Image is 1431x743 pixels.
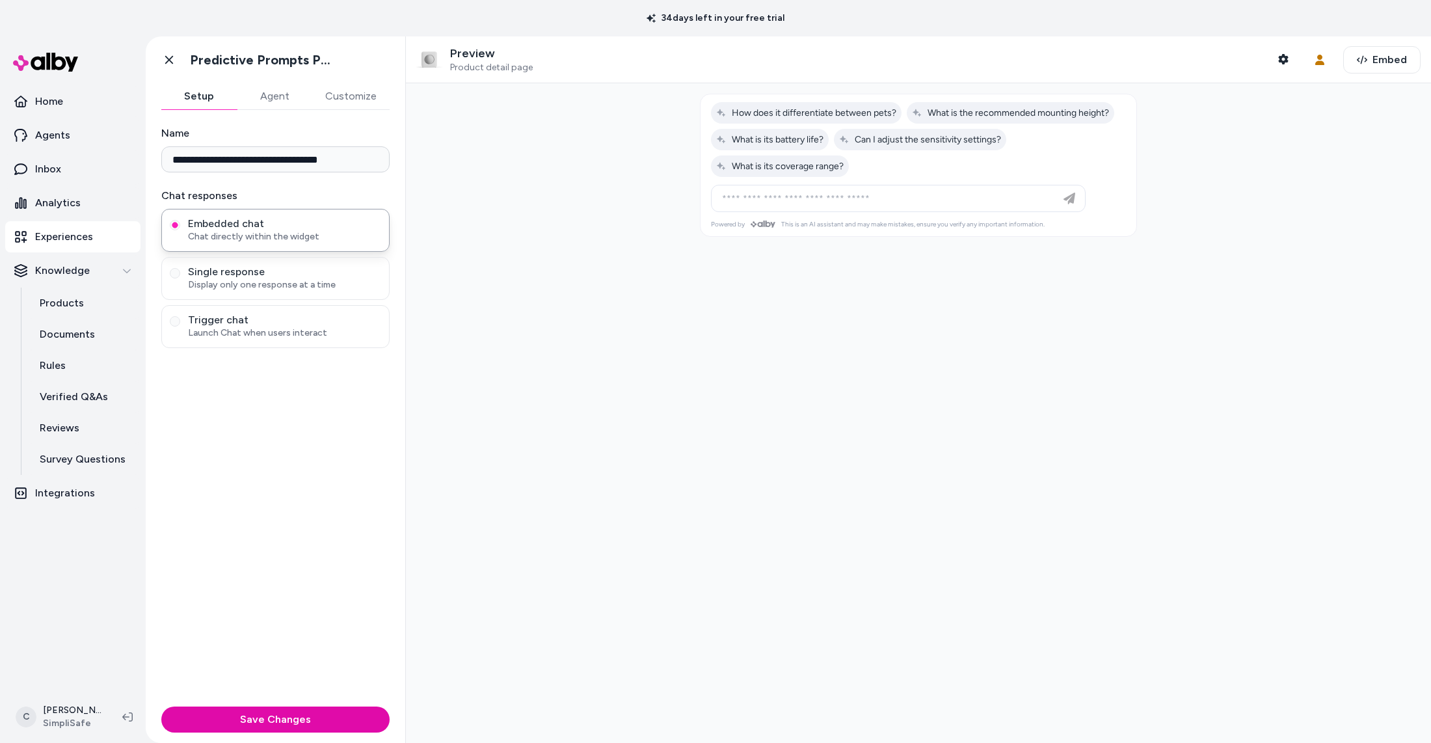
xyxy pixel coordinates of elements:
[35,263,90,278] p: Knowledge
[43,704,101,717] p: [PERSON_NAME]
[27,288,140,319] a: Products
[1372,52,1407,68] span: Embed
[40,327,95,342] p: Documents
[40,452,126,467] p: Survey Questions
[188,217,381,230] span: Embedded chat
[27,412,140,444] a: Reviews
[416,47,442,73] img: Motion Sensor Gen 2
[8,696,112,738] button: C[PERSON_NAME]SimpliSafe
[5,187,140,219] a: Analytics
[170,268,180,278] button: Single responseDisplay only one response at a time
[40,358,66,373] p: Rules
[190,52,336,68] h1: Predictive Prompts PDP
[43,717,101,730] span: SimpliSafe
[35,94,63,109] p: Home
[27,319,140,350] a: Documents
[40,295,84,311] p: Products
[188,265,381,278] span: Single response
[16,707,36,727] span: C
[5,120,140,151] a: Agents
[27,350,140,381] a: Rules
[35,195,81,211] p: Analytics
[450,62,533,74] span: Product detail page
[5,478,140,509] a: Integrations
[188,278,381,291] span: Display only one response at a time
[35,161,61,177] p: Inbox
[450,46,533,61] p: Preview
[1343,46,1421,74] button: Embed
[639,12,792,25] p: 34 days left in your free trial
[161,188,390,204] label: Chat responses
[5,221,140,252] a: Experiences
[188,327,381,340] span: Launch Chat when users interact
[237,83,312,109] button: Agent
[40,420,79,436] p: Reviews
[35,229,93,245] p: Experiences
[161,707,390,733] button: Save Changes
[161,83,237,109] button: Setup
[13,53,78,72] img: alby Logo
[188,314,381,327] span: Trigger chat
[5,86,140,117] a: Home
[40,389,108,405] p: Verified Q&As
[27,444,140,475] a: Survey Questions
[35,485,95,501] p: Integrations
[188,230,381,243] span: Chat directly within the widget
[5,154,140,185] a: Inbox
[170,220,180,230] button: Embedded chatChat directly within the widget
[161,126,390,141] label: Name
[5,255,140,286] button: Knowledge
[35,128,70,143] p: Agents
[170,316,180,327] button: Trigger chatLaunch Chat when users interact
[312,83,390,109] button: Customize
[27,381,140,412] a: Verified Q&As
